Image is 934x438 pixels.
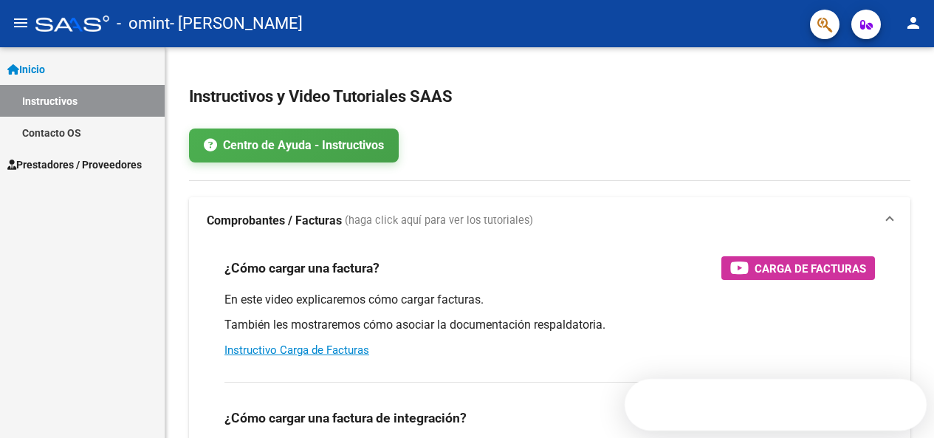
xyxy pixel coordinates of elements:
mat-icon: person [904,14,922,32]
span: Prestadores / Proveedores [7,157,142,173]
h2: Instructivos y Video Tutoriales SAAS [189,83,910,111]
h3: ¿Cómo cargar una factura? [224,258,380,278]
span: Carga de Facturas [755,259,866,278]
mat-expansion-panel-header: Comprobantes / Facturas (haga click aquí para ver los tutoriales) [189,197,910,244]
mat-icon: menu [12,14,30,32]
a: Instructivo Carga de Facturas [224,343,369,357]
h3: ¿Cómo cargar una factura de integración? [224,408,467,428]
strong: Comprobantes / Facturas [207,213,342,229]
p: En este video explicaremos cómo cargar facturas. [224,292,875,308]
span: - omint [117,7,170,40]
p: También les mostraremos cómo asociar la documentación respaldatoria. [224,317,875,333]
iframe: Intercom live chat [884,388,919,423]
span: (haga click aquí para ver los tutoriales) [345,213,533,229]
iframe: Intercom live chat discovery launcher [625,379,927,431]
span: - [PERSON_NAME] [170,7,303,40]
span: Inicio [7,61,45,78]
a: Centro de Ayuda - Instructivos [189,129,399,162]
button: Carga de Facturas [721,256,875,280]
